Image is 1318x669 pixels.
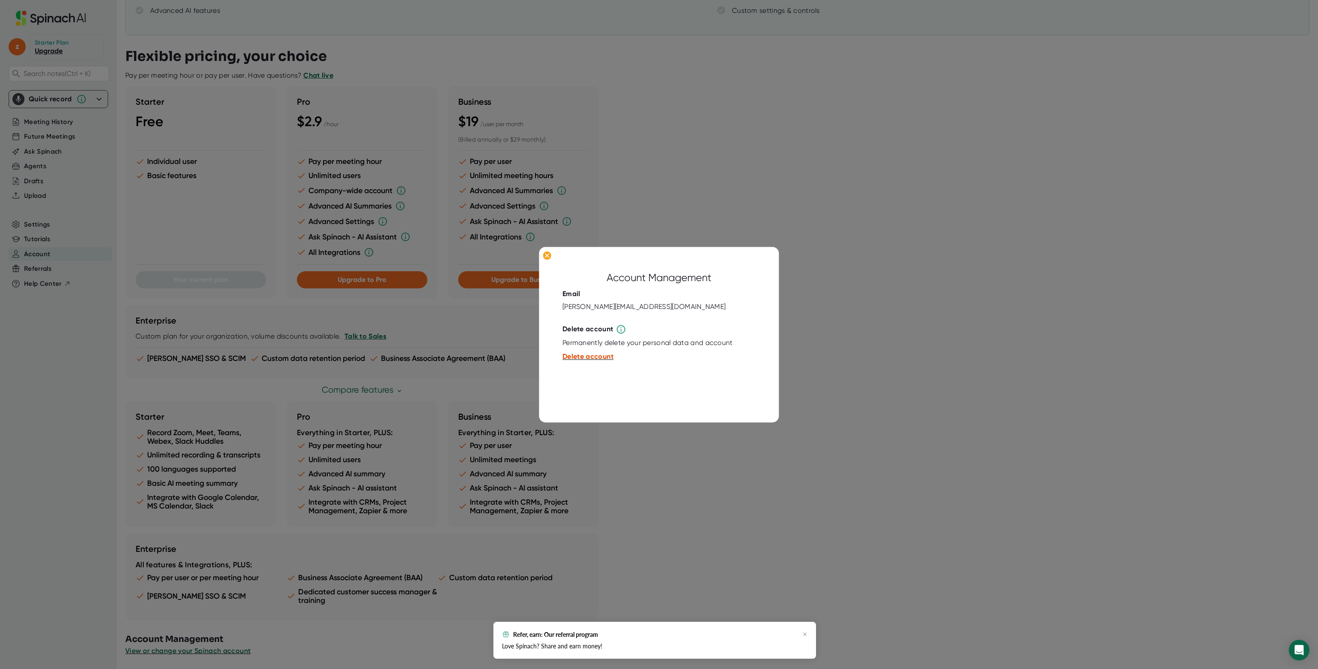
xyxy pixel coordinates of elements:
[562,290,580,299] div: Email
[1289,640,1309,660] div: Open Intercom Messenger
[562,352,614,362] button: Delete account
[562,353,614,361] span: Delete account
[562,339,733,348] div: Permanently delete your personal data and account
[607,270,711,286] div: Account Management
[562,303,726,312] div: [PERSON_NAME][EMAIL_ADDRESS][DOMAIN_NAME]
[562,325,613,334] div: Delete account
